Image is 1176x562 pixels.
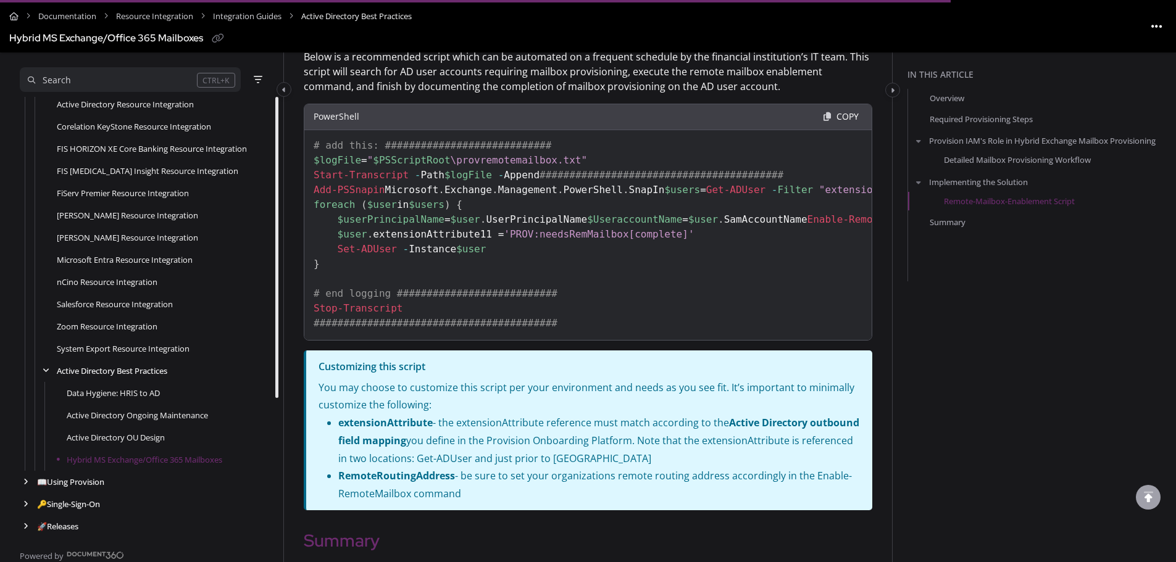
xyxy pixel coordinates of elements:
[57,342,190,355] a: System Export Resource Integration
[338,213,444,225] span: $userPrincipalName
[314,317,557,329] span: #########################################
[319,379,860,415] p: You may choose to customize this script per your environment and needs as you see fit. It’s impor...
[38,7,96,25] a: Documentation
[451,213,480,225] span: $user
[587,213,682,225] span: $UseraccountName
[37,476,47,487] span: 📖
[40,365,52,377] div: arrow
[930,113,1033,125] a: Required Provisioning Steps
[57,231,198,244] a: Jack Henry Symitar Resource Integration
[277,82,291,97] button: Category toggle
[57,187,189,199] a: FiServ Premier Resource Integration
[540,169,783,181] span: #########################################
[338,414,860,467] p: - the extensionAttribute reference must match according to the you define in the Provision Onboar...
[251,72,265,87] button: Filter
[930,216,965,228] a: Summary
[944,194,1075,207] a: Remote-Mailbox-Enablement Script
[20,550,64,562] span: Powered by
[304,527,872,553] h2: Summary
[43,73,71,87] div: Search
[367,199,397,210] span: $user
[907,68,1171,81] div: In this article
[415,169,421,181] span: -
[314,139,551,151] span: # add this: ############################
[20,67,241,92] button: Search
[213,7,281,25] a: Integration Guides
[664,184,700,196] span: $users
[718,213,724,225] span: .
[338,228,367,240] span: $user
[67,552,124,559] img: Document360
[498,169,504,181] span: -
[1147,16,1167,36] button: Article more options
[314,302,403,314] span: Stop-Transcript
[57,298,173,310] a: Salesforce Resource Integration
[57,120,211,133] a: Corelation KeyStone Resource Integration
[504,228,694,240] span: 'PROV:needsRemMailbox[complete]'
[438,184,444,196] span: .
[57,209,198,221] a: Jack Henry SilverLake Resource Integration
[314,110,359,122] span: PowerShell
[557,184,564,196] span: .
[913,134,924,147] button: arrow
[67,387,160,399] a: Data Hygiene: HRIS to AD
[930,92,964,104] a: Overview
[1136,485,1161,510] div: scroll to top
[833,107,862,126] button: Copy
[807,213,927,225] span: Enable-RemoteMailbox
[57,143,247,155] a: FIS HORIZON XE Core Banking Resource Integration
[480,213,486,225] span: .
[367,228,373,240] span: .
[444,199,451,210] span: )
[361,199,367,210] span: (
[57,254,193,266] a: Microsoft Entra Resource Integration
[338,416,859,447] strong: Active Directory outbound field mapping
[409,199,444,210] span: $users
[456,243,486,255] span: $user
[929,175,1028,188] a: Implementing the Solution
[403,243,409,255] span: -
[777,184,813,196] span: Filter
[836,110,859,122] span: Copy
[623,184,629,196] span: .
[338,416,433,429] strong: extensionAttribute
[444,169,492,181] span: $logFile
[314,154,361,166] span: $logFile
[57,276,157,288] a: nCino Resource Integration
[338,469,455,482] strong: RemoteRoutingAddress
[819,184,1164,196] span: "extensionAttribute11 -eq 'PROV:needsRemMailbox[waiting]'"
[706,184,765,196] span: Get-ADUser
[37,520,78,532] a: Releases
[301,7,412,25] span: Active Directory Best Practices
[20,521,32,532] div: arrow
[319,358,860,376] p: Customizing this script
[688,213,718,225] span: $user
[116,7,193,25] a: Resource Integration
[885,83,900,97] button: Category toggle
[314,169,409,181] span: Start-Transcript
[9,7,19,25] a: Home
[944,154,1091,166] a: Detailed Mailbox Provisioning Workflow
[37,476,104,488] a: Using Provision
[314,258,320,270] span: }
[338,243,397,255] span: Set-ADUser
[367,154,587,166] span: " \provremotemailbox.txt"
[314,184,385,196] span: Add-PSSnapin
[338,467,860,503] p: - be sure to set your organizations remote routing address accordingly in the Enable-RemoteMailbo...
[9,30,203,48] div: Hybrid MS Exchange/Office 365 Mailboxes
[57,365,167,377] a: Active Directory Best Practices
[208,29,228,49] button: Copy link of
[20,476,32,488] div: arrow
[456,199,462,210] span: {
[57,320,157,333] a: Zoom Resource Integration
[67,409,208,421] a: Active Directory Ongoing Maintenance
[37,521,47,532] span: 🚀
[67,453,222,466] a: Hybrid MS Exchange/Office 365 Mailboxes
[304,49,872,94] p: Below is a recommended script which can be automated on a frequent schedule by the financial inst...
[913,175,924,188] button: arrow
[492,184,498,196] span: .
[772,184,778,196] span: -
[314,287,557,299] span: # end logging ###########################
[20,547,124,562] a: Powered by Document360 - opens in a new tab
[373,154,450,166] span: $PSScriptRoot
